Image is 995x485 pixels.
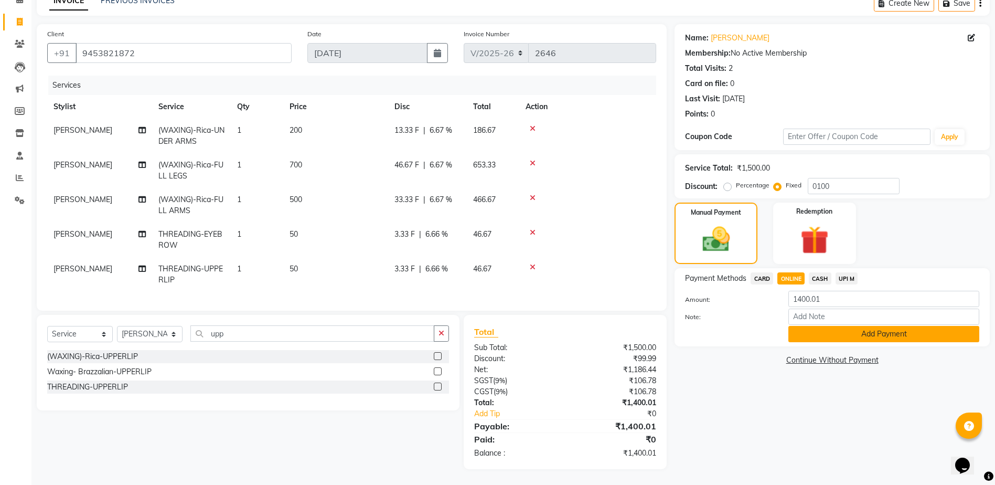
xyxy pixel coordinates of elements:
[290,229,298,239] span: 50
[394,160,419,171] span: 46.67 F
[76,43,292,63] input: Search by Name/Mobile/Email/Code
[951,443,985,475] iframe: chat widget
[394,229,415,240] span: 3.33 F
[283,95,388,119] th: Price
[290,264,298,273] span: 50
[495,376,505,385] span: 9%
[791,223,838,258] img: _gift.svg
[425,263,448,275] span: 6.66 %
[158,264,223,284] span: THREADING-UPPERLIP
[466,342,565,353] div: Sub Total:
[466,397,565,408] div: Total:
[796,207,832,216] label: Redemption
[685,131,783,142] div: Coupon Code
[473,160,496,170] span: 653.33
[466,386,565,397] div: ( )
[729,63,733,74] div: 2
[685,273,746,284] span: Payment Methods
[54,125,112,135] span: [PERSON_NAME]
[685,48,979,59] div: No Active Membership
[730,78,734,89] div: 0
[711,109,715,120] div: 0
[694,224,739,255] img: _cash.svg
[786,181,801,190] label: Fixed
[836,272,858,284] span: UPI M
[237,125,241,135] span: 1
[677,355,988,366] a: Continue Without Payment
[685,181,718,192] div: Discount:
[47,95,152,119] th: Stylist
[685,93,720,104] div: Last Visit:
[736,181,769,190] label: Percentage
[474,376,493,385] span: SGST
[473,125,496,135] span: 186.67
[158,160,223,181] span: (WAXING)-Rica-FULL LEGS
[677,312,780,322] label: Note:
[722,93,745,104] div: [DATE]
[777,272,805,284] span: ONLINE
[685,78,728,89] div: Card on file:
[466,420,565,433] div: Payable:
[237,229,241,239] span: 1
[394,194,419,205] span: 33.33 F
[677,295,780,304] label: Amount:
[425,229,448,240] span: 6.66 %
[685,109,709,120] div: Points:
[685,163,733,174] div: Service Total:
[47,351,138,362] div: (WAXING)-Rica-UPPERLIP
[565,433,665,446] div: ₹0
[565,342,665,353] div: ₹1,500.00
[565,397,665,408] div: ₹1,400.01
[788,309,979,325] input: Add Note
[783,129,930,145] input: Enter Offer / Coupon Code
[158,229,222,250] span: THREADING-EYEBROW
[307,29,322,39] label: Date
[466,448,565,459] div: Balance :
[467,95,519,119] th: Total
[582,408,664,419] div: ₹0
[152,95,231,119] th: Service
[47,43,77,63] button: +91
[474,387,494,396] span: CGST
[466,408,582,419] a: Add Tip
[466,375,565,386] div: ( )
[737,163,770,174] div: ₹1,500.00
[473,264,491,273] span: 46.67
[473,229,491,239] span: 46.67
[394,125,419,136] span: 13.33 F
[158,195,223,215] span: (WAXING)-Rica-FULL ARMS
[565,364,665,375] div: ₹1,186.44
[565,448,665,459] div: ₹1,400.01
[47,29,64,39] label: Client
[423,160,425,171] span: |
[190,325,434,342] input: Search or Scan
[231,95,283,119] th: Qty
[423,125,425,136] span: |
[237,264,241,273] span: 1
[565,353,665,364] div: ₹99.99
[464,29,509,39] label: Invoice Number
[158,125,224,146] span: (WAXING)-Rica-UNDER ARMS
[519,95,656,119] th: Action
[54,160,112,170] span: [PERSON_NAME]
[47,366,152,377] div: Waxing- Brazzalian-UPPERLIP
[290,160,302,170] span: 700
[466,353,565,364] div: Discount:
[788,291,979,307] input: Amount
[54,195,112,204] span: [PERSON_NAME]
[54,264,112,273] span: [PERSON_NAME]
[474,326,498,338] span: Total
[691,208,741,217] label: Manual Payment
[788,326,979,342] button: Add Payment
[685,48,731,59] div: Membership:
[388,95,467,119] th: Disc
[430,160,452,171] span: 6.67 %
[237,160,241,170] span: 1
[466,364,565,375] div: Net:
[290,195,302,204] span: 500
[751,272,773,284] span: CARD
[565,420,665,433] div: ₹1,400.01
[935,129,965,145] button: Apply
[430,125,452,136] span: 6.67 %
[496,387,506,396] span: 9%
